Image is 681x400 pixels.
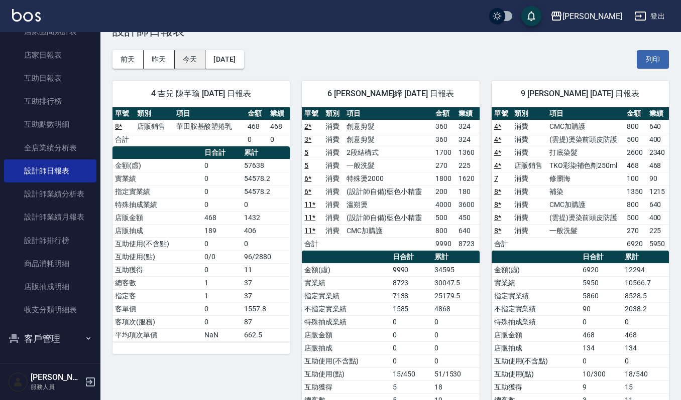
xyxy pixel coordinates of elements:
[304,148,308,156] a: 5
[112,328,202,341] td: 平均項次單價
[202,146,242,159] th: 日合計
[268,120,290,133] td: 468
[547,172,624,185] td: 修瀏海
[242,328,290,341] td: 662.5
[112,198,202,211] td: 特殊抽成業績
[433,107,456,120] th: 金額
[432,341,480,354] td: 0
[112,289,202,302] td: 指定客
[304,161,308,169] a: 5
[512,198,547,211] td: 消費
[647,146,669,159] td: 2340
[174,120,246,133] td: 華田胺基酸塑捲乳
[302,328,390,341] td: 店販金額
[112,185,202,198] td: 指定實業績
[202,315,242,328] td: 0
[390,251,432,264] th: 日合計
[242,302,290,315] td: 1557.8
[512,107,547,120] th: 類別
[624,146,646,159] td: 2600
[512,133,547,146] td: 消費
[242,315,290,328] td: 87
[456,185,479,198] td: 180
[112,159,202,172] td: 金額(虛)
[432,380,480,393] td: 18
[512,172,547,185] td: 消費
[492,328,581,341] td: 店販金額
[456,211,479,224] td: 450
[323,146,344,159] td: 消費
[647,159,669,172] td: 468
[624,133,646,146] td: 500
[202,289,242,302] td: 1
[302,315,390,328] td: 特殊抽成業績
[112,224,202,237] td: 店販抽成
[624,107,646,120] th: 金額
[433,224,456,237] td: 800
[622,276,669,289] td: 10566.7
[390,289,432,302] td: 7138
[112,302,202,315] td: 客單價
[504,89,657,99] span: 9 [PERSON_NAME] [DATE] 日報表
[302,107,479,251] table: a dense table
[302,107,323,120] th: 單號
[456,120,479,133] td: 324
[344,146,433,159] td: 2段結構式
[390,328,432,341] td: 0
[492,367,581,380] td: 互助使用(點)
[547,224,624,237] td: 一般洗髮
[512,224,547,237] td: 消費
[580,367,622,380] td: 10/300
[344,120,433,133] td: 創意剪髮
[4,113,96,136] a: 互助點數明細
[456,198,479,211] td: 3600
[112,263,202,276] td: 互助獲得
[112,250,202,263] td: 互助使用(點)
[390,354,432,367] td: 0
[112,237,202,250] td: 互助使用(不含點)
[547,107,624,120] th: 項目
[242,198,290,211] td: 0
[624,237,646,250] td: 6920
[242,224,290,237] td: 406
[622,289,669,302] td: 8528.5
[390,341,432,354] td: 0
[622,328,669,341] td: 468
[580,263,622,276] td: 6920
[647,133,669,146] td: 400
[390,315,432,328] td: 0
[4,326,96,352] button: 客戶管理
[344,198,433,211] td: 溫朔燙
[135,120,173,133] td: 店販銷售
[647,172,669,185] td: 90
[580,341,622,354] td: 134
[344,159,433,172] td: 一般洗髮
[323,107,344,120] th: 類別
[580,380,622,393] td: 9
[432,251,480,264] th: 累計
[302,341,390,354] td: 店販抽成
[624,211,646,224] td: 500
[112,146,290,342] table: a dense table
[344,211,433,224] td: (設計師自備)藍色小精靈
[268,133,290,146] td: 0
[4,252,96,275] a: 商品消耗明細
[456,159,479,172] td: 225
[4,206,96,229] a: 設計師業績月報表
[31,372,82,382] h5: [PERSON_NAME]
[456,133,479,146] td: 324
[647,224,669,237] td: 225
[492,107,512,120] th: 單號
[492,237,512,250] td: 合計
[647,120,669,133] td: 640
[432,302,480,315] td: 4868
[245,107,267,120] th: 金額
[456,146,479,159] td: 1360
[4,44,96,67] a: 店家日報表
[245,120,267,133] td: 468
[242,172,290,185] td: 54578.2
[242,146,290,159] th: 累計
[432,289,480,302] td: 25179.5
[242,263,290,276] td: 11
[622,354,669,367] td: 0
